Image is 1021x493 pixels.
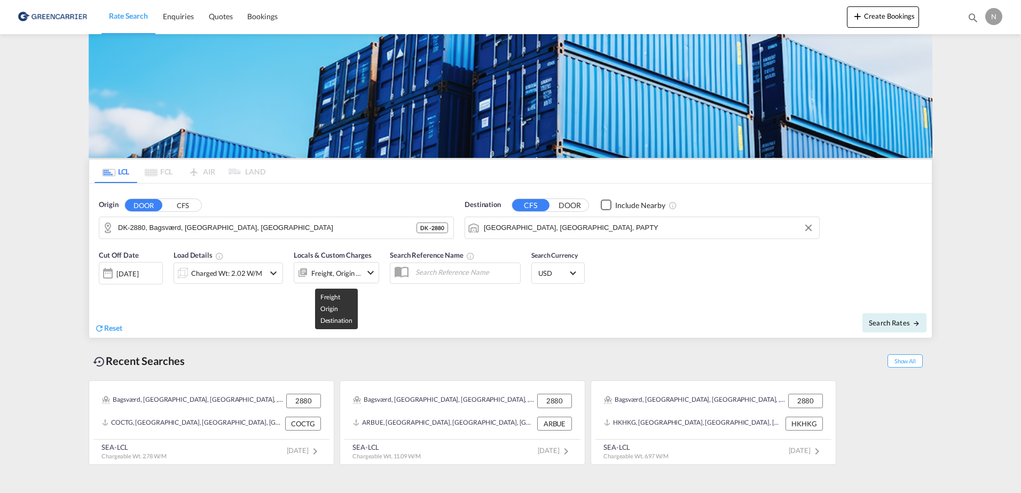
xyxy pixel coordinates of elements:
recent-search-card: Bagsværd, [GEOGRAPHIC_DATA], [GEOGRAPHIC_DATA], , 2880, [GEOGRAPHIC_DATA], [GEOGRAPHIC_DATA], [GE... [89,380,334,465]
md-input-container: DK-2880, Bagsværd, Gladsaxe, Hareskov [99,217,453,238]
md-select: Select Currency: $ USDUnited States Dollar [537,265,579,281]
span: Search Currency [531,251,578,259]
span: [DATE] [789,446,823,455]
img: b0b18ec08afe11efb1d4932555f5f09d.png [16,5,88,29]
md-icon: icon-backup-restore [93,355,106,368]
md-icon: Your search will be saved by the below given name [466,252,475,260]
span: DK - 2880 [420,224,444,232]
div: N [985,8,1002,25]
md-icon: icon-chevron-down [267,267,280,280]
div: ARBUE [537,417,572,431]
div: Charged Wt: 2.02 W/M [191,266,262,281]
span: Reset [104,323,122,332]
div: [DATE] [99,262,163,284]
button: DOOR [125,199,162,211]
div: Bagsværd, Gladsaxe, Hareskov, , 2880, Denmark, Northern Europe, Europe [102,394,284,408]
div: 2880 [788,394,823,408]
div: Bagsværd, Gladsaxe, Hareskov, , 2880, Denmark, Northern Europe, Europe [353,394,535,408]
md-icon: icon-chevron-down [364,266,377,279]
div: SEA-LCL [603,442,669,452]
md-pagination-wrapper: Use the left and right arrow keys to navigate between tabs [95,160,265,183]
span: Destination [465,200,501,210]
div: icon-magnify [967,12,979,28]
button: DOOR [551,199,588,211]
button: Search Ratesicon-arrow-right [862,313,926,332]
div: Freight Origin Destination [311,266,362,281]
button: icon-plus 400-fgCreate Bookings [847,6,919,28]
img: GreenCarrierFCL_LCL.png [89,34,932,158]
span: Cut Off Date [99,251,139,259]
md-datepicker: Select [99,283,107,298]
md-tab-item: LCL [95,160,137,183]
span: Chargeable Wt. 11.09 W/M [352,452,421,459]
span: [DATE] [538,446,572,455]
span: Search Reference Name [390,251,475,259]
div: HKHKG [786,417,823,431]
div: SEA-LCL [101,442,167,452]
button: CFS [164,199,201,211]
md-icon: icon-arrow-right [913,320,920,327]
div: SEA-LCL [352,442,421,452]
span: Search Rates [869,319,920,327]
div: Freight Origin Destinationicon-chevron-down [294,262,379,283]
span: Load Details [174,251,224,259]
span: Enquiries [163,12,194,21]
span: Quotes [209,12,232,21]
span: Bookings [247,12,277,21]
recent-search-card: Bagsværd, [GEOGRAPHIC_DATA], [GEOGRAPHIC_DATA], , 2880, [GEOGRAPHIC_DATA], [GEOGRAPHIC_DATA], [GE... [340,380,585,465]
md-icon: Unchecked: Ignores neighbouring ports when fetching rates.Checked : Includes neighbouring ports w... [669,201,677,210]
div: Bagsværd, Gladsaxe, Hareskov, , 2880, Denmark, Northern Europe, Europe [604,394,786,408]
span: Chargeable Wt. 2.78 W/M [101,452,167,459]
div: icon-refreshReset [95,323,122,335]
div: 2880 [286,394,321,408]
md-input-container: Panama, Ciudad de, PAPTY [465,217,819,238]
md-icon: icon-refresh [95,323,104,333]
span: Rate Search [109,11,148,20]
div: HKHKG, Hong Kong, Hong Kong, Greater China & Far East Asia, Asia Pacific [604,417,783,431]
div: COCTG, Cartagena, Colombia, South America, Americas [102,417,282,431]
span: Show All [888,354,923,368]
div: 2880 [537,394,572,408]
div: COCTG [285,417,321,431]
div: Origin DOOR CFS DK-2880, Bagsværd, Gladsaxe, HareskovDestination CFS DOORCheckbox No Ink Unchecke... [89,184,932,338]
md-icon: Chargeable Weight [215,252,224,260]
recent-search-card: Bagsværd, [GEOGRAPHIC_DATA], [GEOGRAPHIC_DATA], , 2880, [GEOGRAPHIC_DATA], [GEOGRAPHIC_DATA], [GE... [591,380,836,465]
input: Search Reference Name [410,264,520,280]
span: Origin [99,200,118,210]
span: Freight Origin Destination [320,293,352,324]
span: USD [538,268,568,278]
div: ARBUE, Buenos Aires, Argentina, South America, Americas [353,417,535,431]
md-icon: icon-chevron-right [560,445,572,458]
span: Chargeable Wt. 6.97 W/M [603,452,669,459]
div: Charged Wt: 2.02 W/Micon-chevron-down [174,263,283,284]
md-icon: icon-chevron-right [309,445,321,458]
input: Search by Port [484,220,814,236]
span: [DATE] [287,446,321,455]
md-checkbox: Checkbox No Ink [601,200,665,211]
div: [DATE] [116,269,138,279]
button: CFS [512,199,549,211]
span: Locals & Custom Charges [294,251,372,259]
input: Search by Door [118,220,417,236]
button: Clear Input [800,220,816,236]
div: Include Nearby [615,200,665,211]
md-icon: icon-chevron-right [811,445,823,458]
md-icon: icon-magnify [967,12,979,23]
md-icon: icon-plus 400-fg [851,10,864,22]
div: Recent Searches [89,349,189,373]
